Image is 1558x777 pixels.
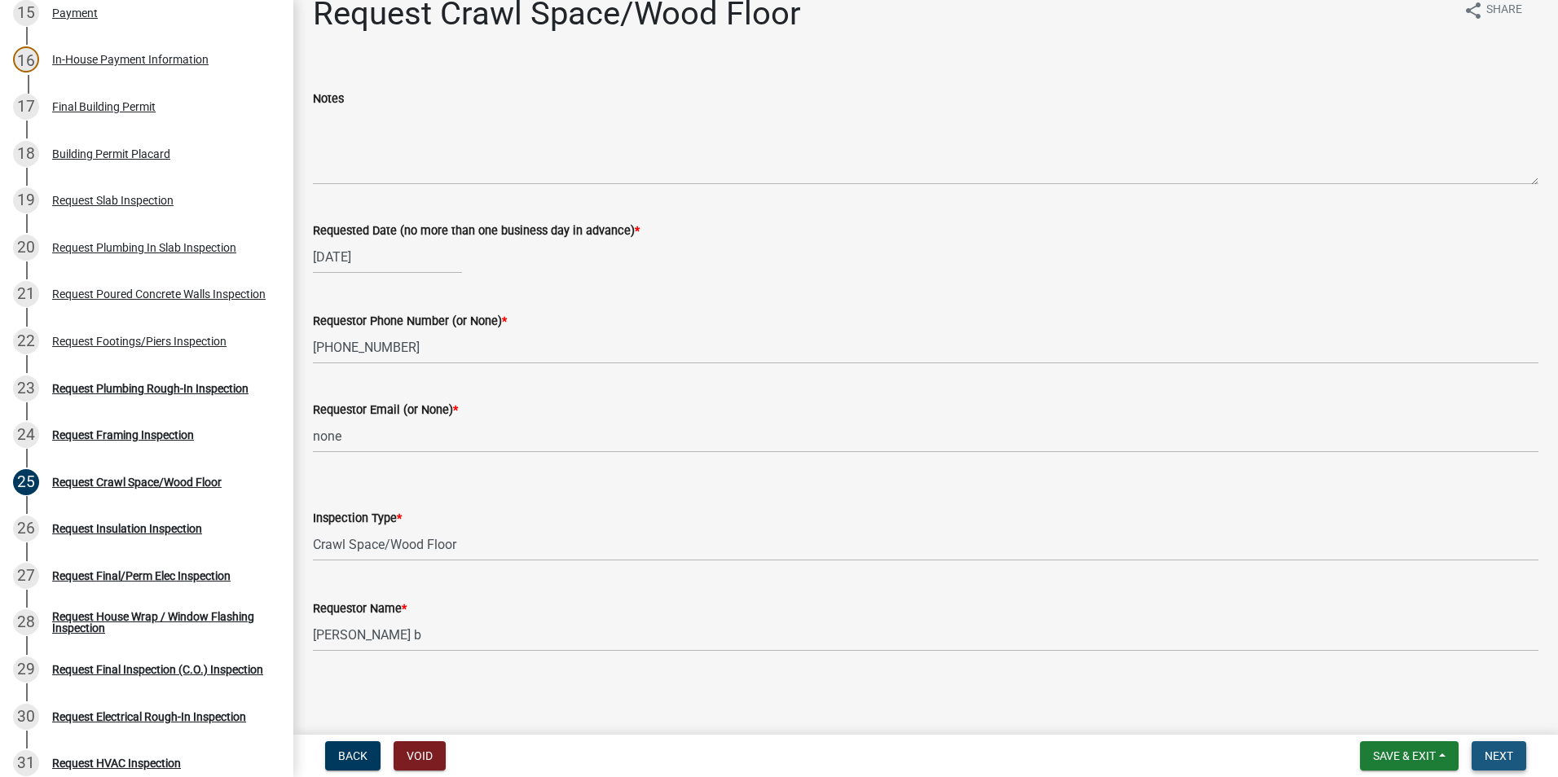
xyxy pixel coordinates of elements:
[1486,1,1522,20] span: Share
[313,226,640,237] label: Requested Date (no more than one business day in advance)
[52,242,236,253] div: Request Plumbing In Slab Inspection
[13,704,39,730] div: 30
[13,187,39,213] div: 19
[338,749,367,762] span: Back
[52,429,194,441] div: Request Framing Inspection
[52,7,98,19] div: Payment
[13,94,39,120] div: 17
[52,54,209,65] div: In-House Payment Information
[13,281,39,307] div: 21
[52,336,227,347] div: Request Footings/Piers Inspection
[52,711,246,722] div: Request Electrical Rough-In Inspection
[52,288,266,300] div: Request Poured Concrete Walls Inspection
[313,513,402,525] label: Inspection Type
[313,240,462,274] input: mm/dd/yyyy
[52,611,267,634] div: Request House Wrap / Window Flashing Inspection
[313,94,344,105] label: Notes
[1472,741,1526,770] button: Next
[52,148,170,160] div: Building Permit Placard
[52,570,231,582] div: Request Final/Perm Elec Inspection
[52,195,174,206] div: Request Slab Inspection
[13,328,39,354] div: 22
[52,664,263,675] div: Request Final Inspection (C.O.) Inspection
[13,46,39,72] div: 16
[13,656,39,683] div: 29
[1373,749,1436,762] span: Save & Exit
[52,476,222,488] div: Request Crawl Space/Wood Floor
[13,375,39,402] div: 23
[13,422,39,448] div: 24
[1463,1,1483,20] i: share
[13,609,39,635] div: 28
[52,101,156,112] div: Final Building Permit
[1485,749,1513,762] span: Next
[52,383,249,394] div: Request Plumbing Rough-In Inspection
[13,235,39,261] div: 20
[13,750,39,776] div: 31
[13,563,39,589] div: 27
[52,523,202,534] div: Request Insulation Inspection
[1360,741,1459,770] button: Save & Exit
[394,741,446,770] button: Void
[325,741,381,770] button: Back
[13,141,39,167] div: 18
[313,316,507,327] label: Requestor Phone Number (or None)
[313,604,407,615] label: Requestor Name
[313,405,458,416] label: Requestor Email (or None)
[13,516,39,542] div: 26
[13,469,39,495] div: 25
[52,757,181,769] div: Request HVAC Inspection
